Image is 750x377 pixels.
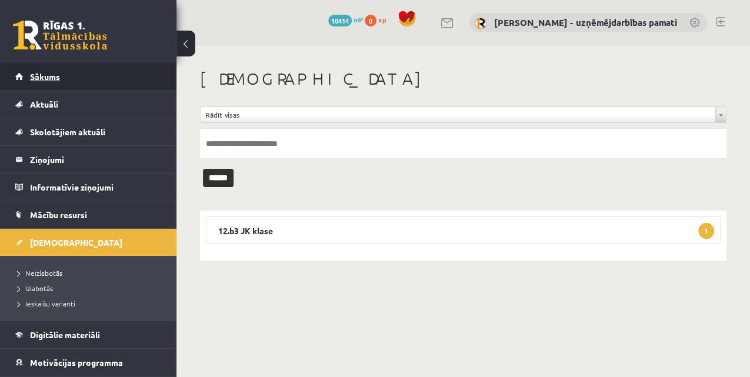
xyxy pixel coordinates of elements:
span: Ieskaišu varianti [18,299,75,308]
span: 0 [365,15,376,26]
a: Mācību resursi [15,201,162,228]
img: Solvita Kozlovska - uzņēmējdarbības pamati [475,18,486,29]
span: 1 [698,223,714,239]
a: [PERSON_NAME] - uzņēmējdarbības pamati [494,16,677,28]
a: Rīgas 1. Tālmācības vidusskola [13,21,107,50]
a: [DEMOGRAPHIC_DATA] [15,229,162,256]
a: Neizlabotās [18,268,165,278]
legend: Ziņojumi [30,146,162,173]
span: Mācību resursi [30,209,87,220]
span: Izlabotās [18,283,53,293]
span: [DEMOGRAPHIC_DATA] [30,237,122,248]
span: Aktuāli [30,99,58,109]
a: Motivācijas programma [15,349,162,376]
a: Digitālie materiāli [15,321,162,348]
h1: [DEMOGRAPHIC_DATA] [200,69,726,89]
a: Skolotājiem aktuāli [15,118,162,145]
span: mP [354,15,363,24]
a: Ieskaišu varianti [18,298,165,309]
span: Motivācijas programma [30,357,123,368]
a: 0 xp [365,15,392,24]
a: Ziņojumi [15,146,162,173]
span: Digitālie materiāli [30,329,100,340]
span: xp [378,15,386,24]
a: 10414 mP [328,15,363,24]
span: Skolotājiem aktuāli [30,126,105,137]
span: Sākums [30,71,60,82]
a: Aktuāli [15,91,162,118]
span: 10414 [328,15,352,26]
a: Informatīvie ziņojumi [15,174,162,201]
legend: 12.b3 JK klase [206,216,721,243]
a: Rādīt visas [201,107,726,122]
a: Sākums [15,63,162,90]
legend: Informatīvie ziņojumi [30,174,162,201]
span: Rādīt visas [205,107,711,122]
a: Izlabotās [18,283,165,293]
span: Neizlabotās [18,268,62,278]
